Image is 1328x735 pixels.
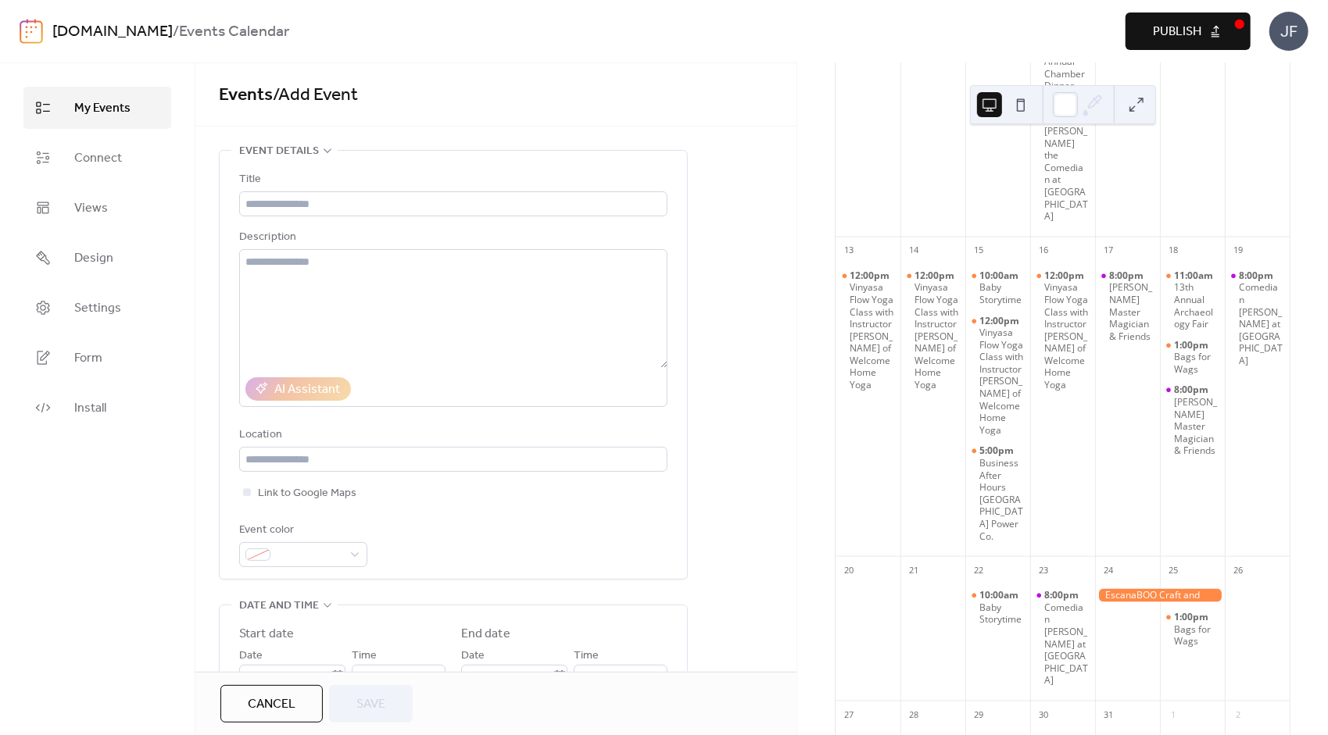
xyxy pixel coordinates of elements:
div: 27 [840,706,857,723]
div: 21 [905,562,922,579]
span: 12:00pm [979,315,1022,327]
div: Comedian Kevin Cahak at Island Resort and Casino Club 41 [1225,269,1290,367]
div: Baby Storytime [979,281,1024,305]
span: Date [239,647,263,665]
a: Views [23,187,171,229]
div: Title [239,170,664,189]
span: 5:00pm [979,444,1016,457]
a: My Events [23,87,171,129]
span: Views [74,199,108,218]
div: Baby Storytime [965,269,1030,306]
span: Date and time [239,597,319,615]
a: [DOMAIN_NAME] [52,17,173,47]
span: Settings [74,299,121,318]
div: Business After Hours [GEOGRAPHIC_DATA] Power Co. [979,457,1024,542]
span: / Add Event [273,78,358,112]
div: 17 [1100,242,1117,259]
span: Publish [1153,23,1201,41]
div: Start date [239,625,294,644]
div: 28 [905,706,922,723]
button: Cancel [220,685,323,723]
span: Link to Google Maps [258,484,356,503]
div: Description [239,228,664,247]
div: Bags for Wags [1160,611,1225,648]
span: 8:00pm [1109,269,1146,282]
span: My Events [74,99,131,118]
div: Baby Storytime [965,589,1030,626]
div: 18 [1165,242,1182,259]
div: EscanaBOO Craft and Vendor Festival [1095,589,1225,602]
span: Time [352,647,377,665]
div: 24 [1100,562,1117,579]
div: 14 [905,242,922,259]
span: Date [461,647,485,665]
div: 31 [1100,706,1117,723]
span: 8:00pm [1174,384,1211,396]
div: 16 [1035,242,1052,259]
div: Bags for Wags [1174,351,1219,375]
div: 13th Annual Archaeology Fair [1160,269,1225,330]
span: 11:00am [1174,269,1215,282]
span: 8:00pm [1239,269,1276,282]
span: 12:00pm [915,269,957,282]
div: Comedian Bob Jay at Island Resort and Casino Club 41 [1030,589,1095,687]
div: Comedian [PERSON_NAME] at [GEOGRAPHIC_DATA] [1239,281,1283,366]
div: JF [1269,12,1308,51]
a: Settings [23,287,171,329]
div: Vinyasa Flow Yoga Class with Instructor Sara Wheeler of Welcome Home Yoga [900,269,965,391]
div: Vinyasa Flow Yoga Class with Instructor [PERSON_NAME] of Welcome Home Yoga [979,326,1024,436]
span: Event details [239,142,319,161]
img: logo [20,19,43,44]
div: Vinyasa Flow Yoga Class with Instructor [PERSON_NAME] of Welcome Home Yoga [850,281,894,391]
b: Events Calendar [179,17,289,47]
div: 26 [1230,562,1247,579]
div: Vinyasa Flow Yoga Class with Instructor Sara Wheeler of Welcome Home Yoga [836,269,900,391]
span: Cancel [248,695,295,714]
a: Design [23,237,171,279]
div: 19 [1230,242,1247,259]
span: 8:00pm [1044,589,1081,601]
div: Comedian [PERSON_NAME] at [GEOGRAPHIC_DATA] [1044,601,1089,687]
div: 23 [1035,562,1052,579]
div: End date [461,625,510,644]
div: 25 [1165,562,1182,579]
div: 22 [970,562,987,579]
div: Location [239,426,664,444]
div: 1 [1165,706,1182,723]
div: Bags for Wags [1174,623,1219,648]
a: Connect [23,137,171,179]
div: 2 [1230,706,1247,723]
div: [PERSON_NAME] Master Magician & Friends [1174,396,1219,457]
span: 10:00am [979,589,1021,601]
a: Events [219,78,273,112]
span: 1:00pm [1174,611,1211,623]
div: Vinyasa Flow Yoga Class with Instructor [PERSON_NAME] of Welcome Home Yoga [1044,281,1089,391]
div: Lance Burton Master Magician & Friends [1095,269,1160,343]
div: K [PERSON_NAME] the Comedian at [GEOGRAPHIC_DATA] [1044,112,1089,222]
div: Bags for Wags [1160,339,1225,376]
div: [PERSON_NAME] Master Magician & Friends [1109,281,1154,342]
span: Time [574,647,599,665]
div: Event color [239,521,364,540]
span: Install [74,399,106,418]
div: Baby Storytime [979,601,1024,626]
div: Vinyasa Flow Yoga Class with Instructor [PERSON_NAME] of Welcome Home Yoga [915,281,959,391]
div: 13th Annual Archaeology Fair [1174,281,1219,330]
span: Connect [74,149,122,168]
span: 10:00am [979,269,1021,282]
a: Form [23,337,171,379]
div: 13 [840,242,857,259]
div: K Jay the Comedian at Island Resort and Casino Club 41 [1030,101,1095,223]
div: 15 [970,242,987,259]
b: / [173,17,179,47]
div: Vinyasa Flow Yoga Class with Instructor Sara Wheeler of Welcome Home Yoga [1030,269,1095,391]
div: Business After Hours Upper Peninsula Power Co. [965,444,1030,542]
div: 20 [840,562,857,579]
span: 12:00pm [850,269,892,282]
span: 12:00pm [1044,269,1086,282]
span: 1:00pm [1174,339,1211,351]
span: Design [74,249,113,268]
span: Form [74,349,102,368]
div: 30 [1035,706,1052,723]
